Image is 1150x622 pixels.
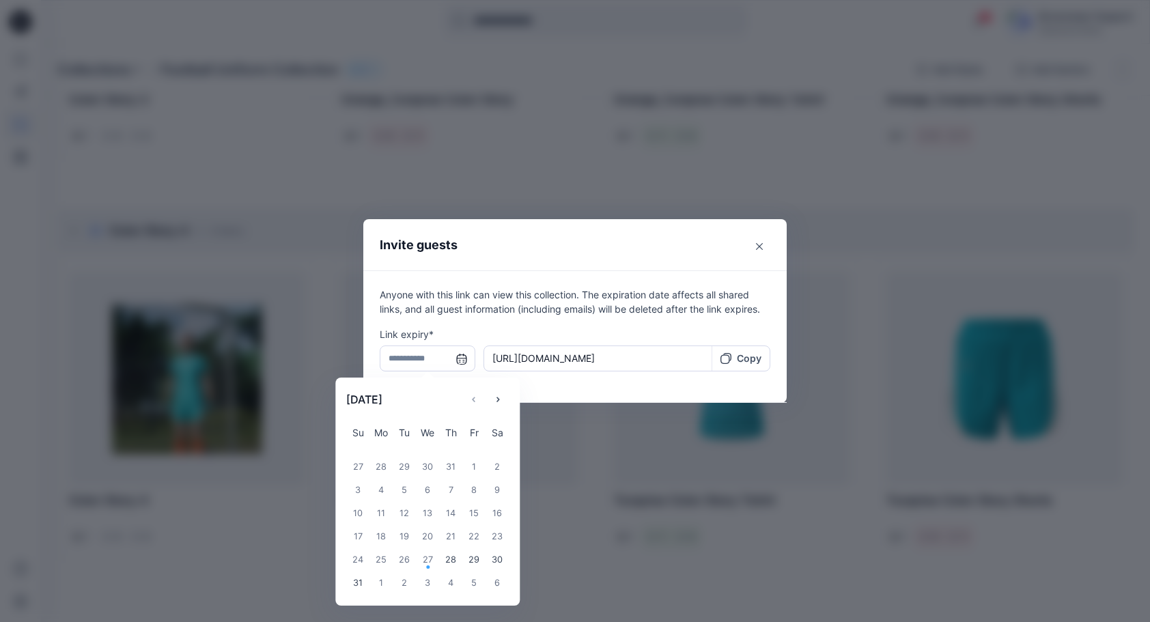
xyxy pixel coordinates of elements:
header: Invite guests [363,219,787,270]
div: Wednesday [416,421,439,444]
p: [URL][DOMAIN_NAME] [492,351,703,365]
p: Copy [737,351,761,365]
div: Friday [462,421,486,444]
div: Choose Thursday, September 4th, 2025 [439,571,462,595]
div: Tuesday [393,421,416,444]
div: Choose Saturday, August 30th, 2025 [486,548,509,571]
div: Choose Monday, September 1st, 2025 [369,571,393,595]
p: Link expiry* [380,327,770,341]
div: Thursday [439,421,462,444]
div: Choose Date [335,378,520,606]
button: Close [748,236,770,257]
div: Choose Thursday, August 28th, 2025 [439,548,462,571]
div: Choose Friday, September 5th, 2025 [462,571,486,595]
p: [DATE] [346,391,382,408]
div: Choose Tuesday, September 2nd, 2025 [393,571,416,595]
div: Choose Sunday, August 31st, 2025 [346,571,369,595]
div: Monday [369,421,393,444]
div: Saturday [486,421,509,444]
div: Choose Friday, August 29th, 2025 [462,548,486,571]
div: Choose Saturday, September 6th, 2025 [486,571,509,595]
div: Sunday [346,421,369,444]
div: Month August, 2025 [346,455,509,595]
p: Anyone with this link can view this collection. The expiration date affects all shared links, and... [380,287,770,316]
div: Choose Wednesday, September 3rd, 2025 [416,571,439,595]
